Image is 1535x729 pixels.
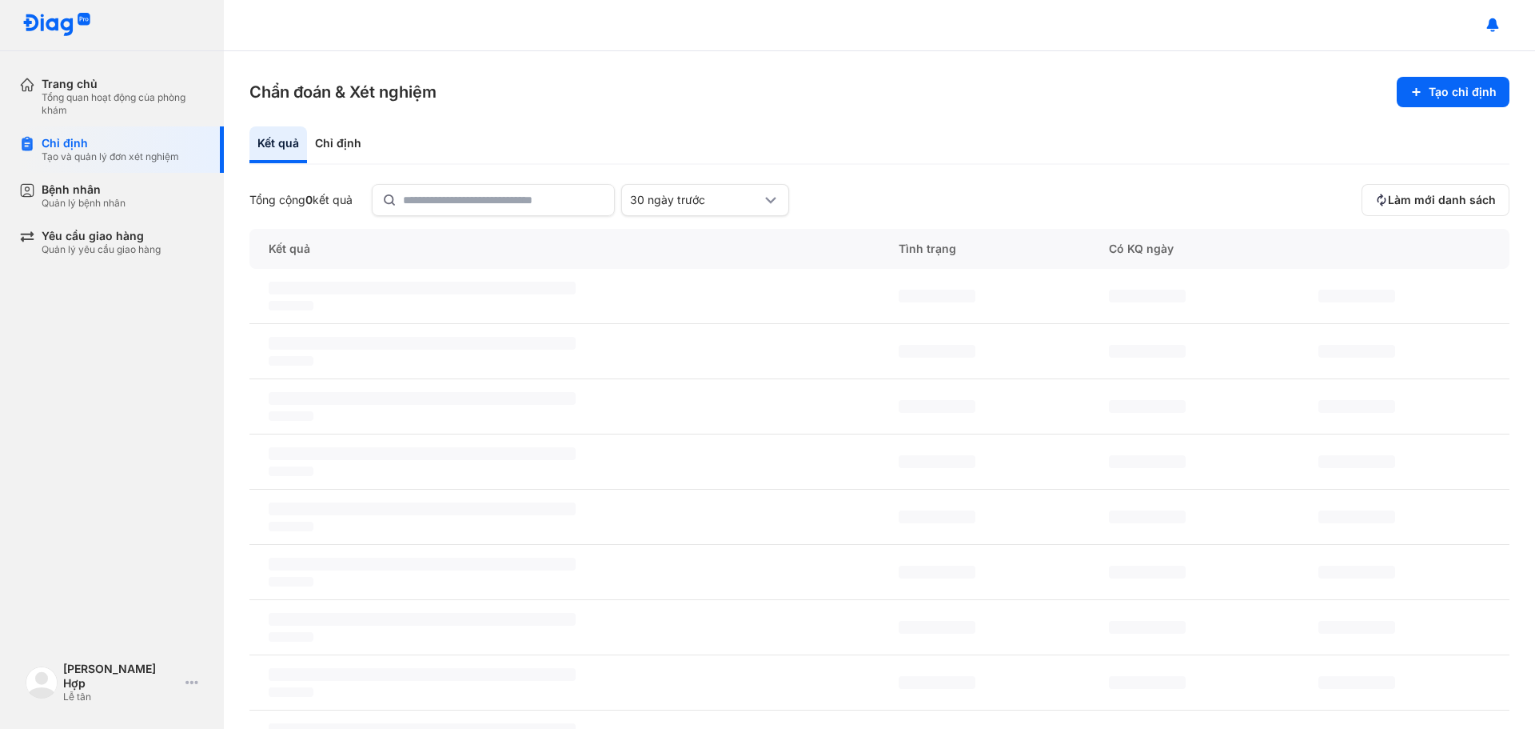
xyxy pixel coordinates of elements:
span: ‌ [899,621,975,634]
span: ‌ [1109,345,1186,358]
span: ‌ [899,400,975,413]
div: Quản lý yêu cầu giao hàng [42,243,161,256]
span: ‌ [269,522,313,531]
span: ‌ [1109,455,1186,468]
div: Tổng cộng kết quả [249,193,353,207]
span: ‌ [269,668,576,681]
span: ‌ [899,455,975,468]
span: ‌ [269,337,576,350]
span: ‌ [269,687,313,697]
button: Làm mới danh sách [1362,184,1509,216]
span: ‌ [1109,566,1186,579]
span: ‌ [899,511,975,523]
span: ‌ [1318,676,1395,689]
button: Tạo chỉ định [1397,77,1509,107]
span: ‌ [1109,290,1186,302]
span: ‌ [1318,511,1395,523]
div: [PERSON_NAME] Hợp [63,662,179,691]
span: ‌ [1318,345,1395,358]
span: ‌ [1109,400,1186,413]
span: ‌ [899,566,975,579]
span: ‌ [269,577,313,587]
div: Trang chủ [42,77,205,91]
div: Tình trạng [879,229,1090,269]
span: ‌ [269,301,313,310]
span: Làm mới danh sách [1388,193,1496,207]
span: ‌ [899,345,975,358]
span: ‌ [899,290,975,302]
span: ‌ [269,613,576,626]
div: Lễ tân [63,691,179,703]
div: Bệnh nhân [42,182,126,197]
div: Chỉ định [42,136,179,150]
span: ‌ [1109,621,1186,634]
div: Yêu cầu giao hàng [42,229,161,243]
span: ‌ [269,558,576,571]
span: 0 [305,193,313,206]
div: 30 ngày trước [630,193,761,207]
div: Quản lý bệnh nhân [42,197,126,210]
div: Tạo và quản lý đơn xét nghiệm [42,150,179,163]
h3: Chẩn đoán & Xét nghiệm [249,81,437,103]
span: ‌ [1109,676,1186,689]
span: ‌ [1318,290,1395,302]
div: Kết quả [249,229,879,269]
span: ‌ [1318,621,1395,634]
span: ‌ [269,632,313,642]
span: ‌ [269,447,576,460]
span: ‌ [269,356,313,366]
span: ‌ [269,282,576,294]
div: Kết quả [249,126,307,163]
span: ‌ [269,503,576,515]
span: ‌ [269,411,313,421]
span: ‌ [269,467,313,476]
span: ‌ [1318,566,1395,579]
span: ‌ [1318,400,1395,413]
div: Chỉ định [307,126,369,163]
div: Tổng quan hoạt động của phòng khám [42,91,205,117]
div: Có KQ ngày [1090,229,1300,269]
img: logo [22,13,91,38]
img: logo [26,667,58,699]
span: ‌ [1109,511,1186,523]
span: ‌ [1318,455,1395,468]
span: ‌ [899,676,975,689]
span: ‌ [269,392,576,405]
